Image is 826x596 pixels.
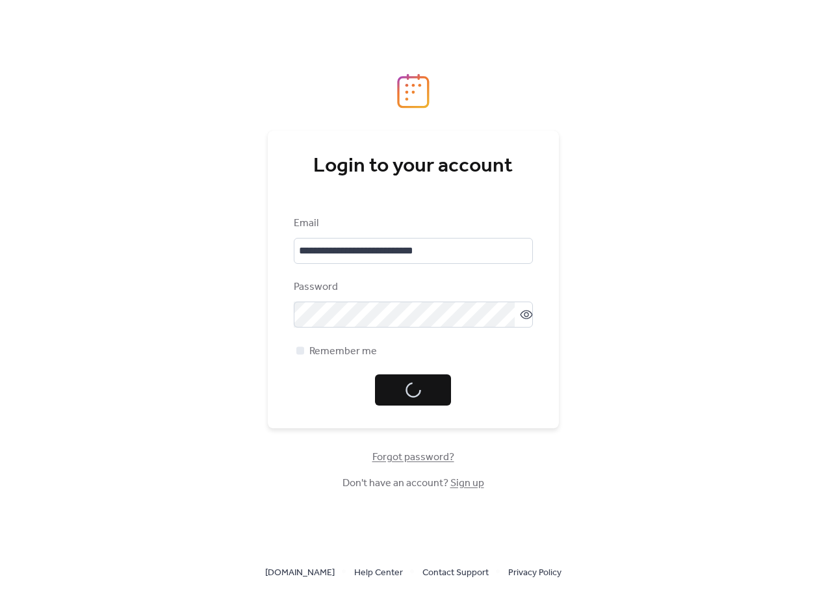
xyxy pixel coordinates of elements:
div: Email [294,216,530,231]
a: [DOMAIN_NAME] [265,564,335,580]
a: Privacy Policy [508,564,561,580]
span: Remember me [309,344,377,359]
span: Don't have an account? [342,476,484,491]
div: Password [294,279,530,295]
span: Forgot password? [372,450,454,465]
a: Forgot password? [372,454,454,461]
img: logo [397,73,430,109]
div: Login to your account [294,153,533,179]
span: Contact Support [422,565,489,581]
a: Sign up [450,473,484,493]
span: [DOMAIN_NAME] [265,565,335,581]
span: Privacy Policy [508,565,561,581]
span: Help Center [354,565,403,581]
a: Contact Support [422,564,489,580]
a: Help Center [354,564,403,580]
